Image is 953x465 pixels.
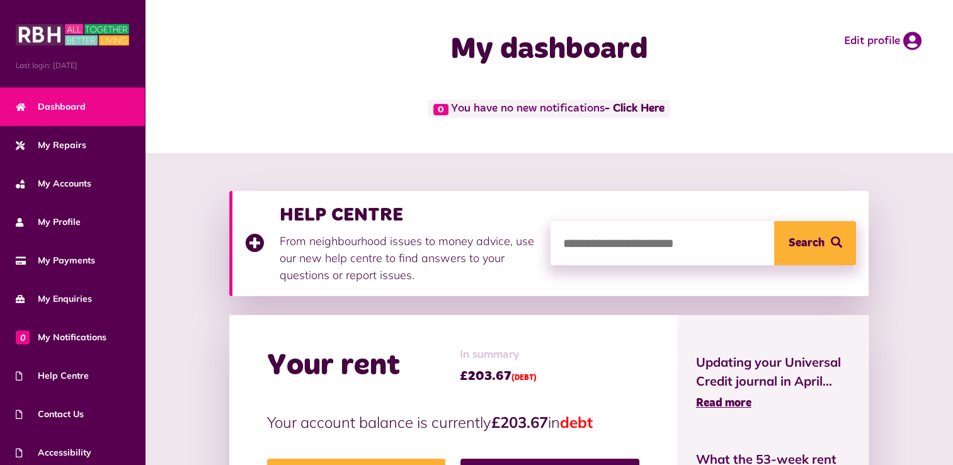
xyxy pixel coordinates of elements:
[428,100,670,118] span: You have no new notifications
[16,215,81,229] span: My Profile
[267,348,400,384] h2: Your rent
[560,413,593,432] span: debt
[605,103,665,115] a: - Click Here
[16,177,91,190] span: My Accounts
[511,374,537,382] span: (DEBT)
[696,398,751,409] span: Read more
[16,60,129,71] span: Last login: [DATE]
[280,233,538,284] p: From neighbourhood issues to money advice, use our new help centre to find answers to your questi...
[460,347,537,364] span: In summary
[16,446,91,459] span: Accessibility
[696,353,850,391] span: Updating your Universal Credit journal in April...
[16,331,106,344] span: My Notifications
[696,353,850,412] a: Updating your Universal Credit journal in April... Read more
[16,330,30,344] span: 0
[774,221,856,265] button: Search
[789,221,825,265] span: Search
[491,413,548,432] strong: £203.67
[16,139,86,152] span: My Repairs
[16,369,89,382] span: Help Centre
[16,292,92,306] span: My Enquiries
[16,408,84,421] span: Contact Us
[16,22,129,47] img: MyRBH
[433,104,448,115] span: 0
[844,32,922,50] a: Edit profile
[360,32,739,68] h1: My dashboard
[460,367,537,386] span: £203.67
[280,204,538,226] h3: HELP CENTRE
[16,100,86,113] span: Dashboard
[16,254,95,267] span: My Payments
[267,411,639,433] p: Your account balance is currently in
